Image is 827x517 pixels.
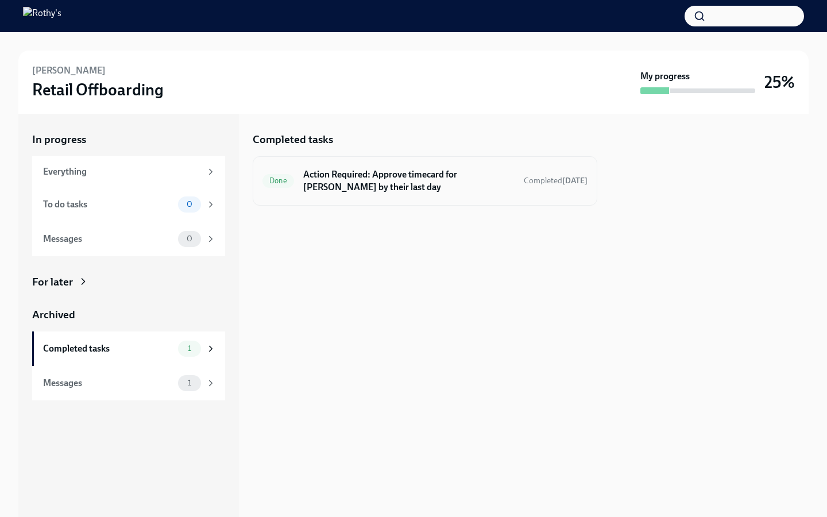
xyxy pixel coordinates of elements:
h3: Retail Offboarding [32,79,164,100]
span: 1 [181,344,198,353]
div: Everything [43,165,201,178]
div: Messages [43,377,173,389]
a: Messages1 [32,366,225,400]
a: Archived [32,307,225,322]
strong: [DATE] [562,176,588,186]
h3: 25% [764,72,795,92]
a: To do tasks0 [32,187,225,222]
img: Rothy's [23,7,61,25]
span: 0 [180,234,199,243]
span: Done [262,176,294,185]
a: Completed tasks1 [32,331,225,366]
div: For later [32,275,73,290]
span: Completed [524,176,588,186]
a: In progress [32,132,225,147]
span: September 6th, 2025 16:07 [524,175,588,186]
a: DoneAction Required: Approve timecard for [PERSON_NAME] by their last dayCompleted[DATE] [262,166,588,196]
div: Messages [43,233,173,245]
span: 0 [180,200,199,209]
div: Completed tasks [43,342,173,355]
h5: Completed tasks [253,132,333,147]
strong: My progress [640,70,690,83]
a: Messages0 [32,222,225,256]
h6: [PERSON_NAME] [32,64,106,77]
h6: Action Required: Approve timecard for [PERSON_NAME] by their last day [303,168,515,194]
div: To do tasks [43,198,173,211]
a: Everything [32,156,225,187]
span: 1 [181,379,198,387]
a: For later [32,275,225,290]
